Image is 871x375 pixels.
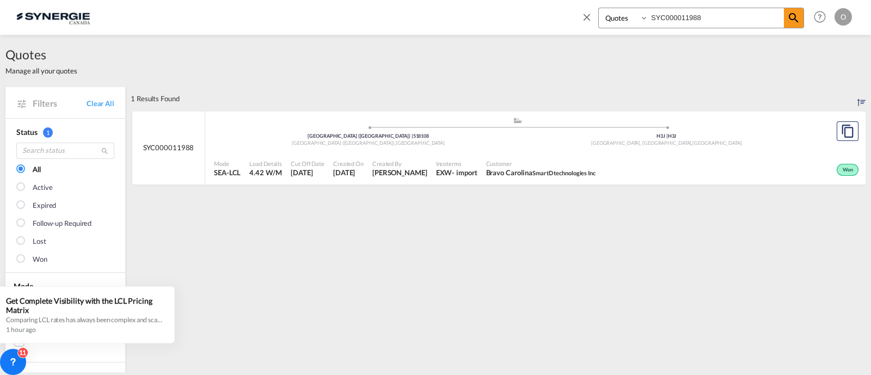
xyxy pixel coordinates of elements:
[87,99,114,108] a: Clear All
[143,143,194,152] span: SYC000011988
[784,8,803,28] span: icon-magnify
[436,159,477,168] span: Incoterms
[214,168,241,177] span: SEA-LCL
[511,118,524,123] md-icon: assets/icons/custom/ship-fill.svg
[648,8,784,27] input: Enter Quotation Number
[843,167,856,174] span: Won
[668,133,677,139] span: H3J
[43,127,53,138] span: 1
[436,168,452,177] div: EXW
[372,168,427,177] span: Rosa Ho
[581,8,598,34] span: icon-close
[33,254,47,265] div: Won
[666,133,668,139] span: |
[857,87,866,110] div: Sort by: Created On
[33,164,41,175] div: All
[14,281,33,291] span: Mode
[837,121,858,141] button: Copy Quote
[396,140,445,146] span: [GEOGRAPHIC_DATA]
[33,218,91,229] div: Follow-up Required
[835,8,852,26] div: O
[131,87,180,110] div: 1 Results Found
[33,200,56,211] div: Expired
[591,140,692,146] span: [GEOGRAPHIC_DATA], [GEOGRAPHIC_DATA]
[691,140,692,146] span: ,
[811,8,835,27] div: Help
[214,159,241,168] span: Mode
[132,111,866,185] div: SYC000011988 assets/icons/custom/ship-fill.svgassets/icons/custom/roll-o-plane.svgOrigin ChinaDes...
[692,140,741,146] span: [GEOGRAPHIC_DATA]
[787,11,800,24] md-icon: icon-magnify
[291,168,324,177] span: 3 Jun 2025
[486,159,596,168] span: Customer
[33,236,46,247] div: Lost
[14,336,117,347] md-checkbox: AIR
[5,66,77,76] span: Manage all your quotes
[412,133,413,139] span: |
[16,127,114,138] div: Status 1
[436,168,477,177] div: EXW import
[837,164,858,176] div: Won
[33,182,52,193] div: Active
[581,11,593,23] md-icon: icon-close
[291,159,324,168] span: Cut Off Date
[657,133,668,139] span: H3J
[308,133,413,139] span: [GEOGRAPHIC_DATA] ([GEOGRAPHIC_DATA])
[395,140,396,146] span: ,
[33,97,87,109] span: Filters
[486,168,596,177] span: Bravo Carolina SmartD technologies Inc
[16,127,37,137] span: Status
[413,133,429,139] span: 518108
[333,159,364,168] span: Created On
[101,147,109,155] md-icon: icon-magnify
[532,169,596,176] span: SmartD technologies Inc
[5,46,77,63] span: Quotes
[292,140,395,146] span: [GEOGRAPHIC_DATA] ([GEOGRAPHIC_DATA])
[249,168,281,177] span: 4.42 W/M
[333,168,364,177] span: 3 Jun 2025
[16,5,90,29] img: 1f56c880d42311ef80fc7dca854c8e59.png
[452,168,477,177] div: - import
[249,159,282,168] span: Load Details
[16,143,114,159] input: Search status
[372,159,427,168] span: Created By
[811,8,829,26] span: Help
[841,125,854,138] md-icon: assets/icons/custom/copyQuote.svg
